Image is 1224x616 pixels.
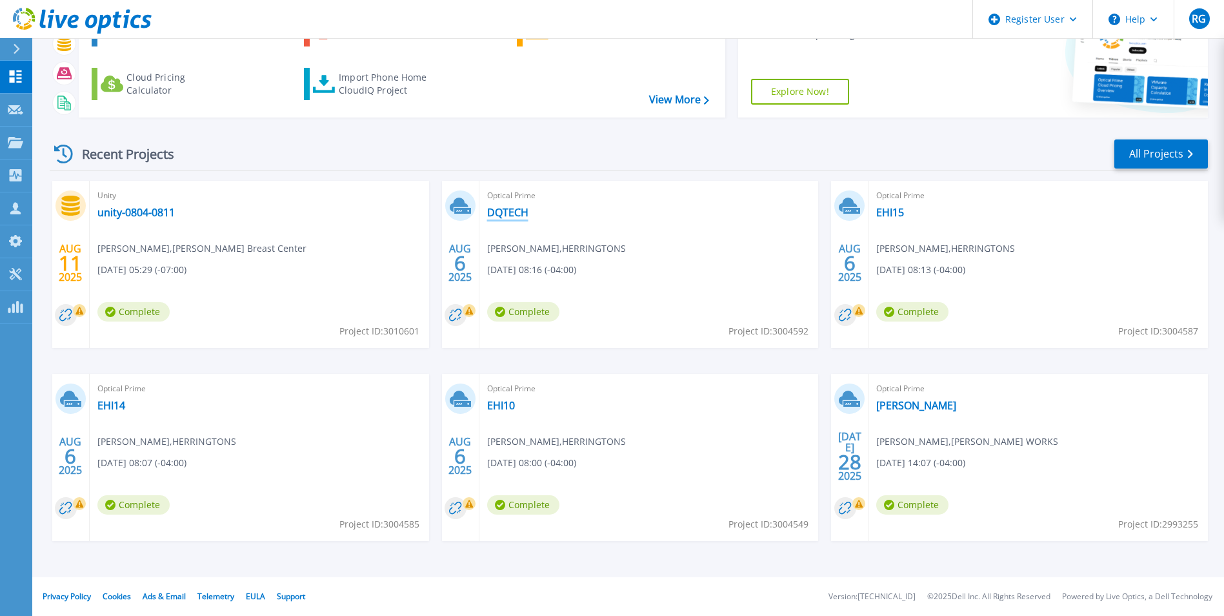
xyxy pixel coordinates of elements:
span: Optical Prime [487,382,811,396]
span: [DATE] 08:00 (-04:00) [487,456,576,470]
span: Complete [97,302,170,322]
span: Project ID: 3004549 [728,517,808,531]
a: unity-0804-0811 [97,206,175,219]
a: Privacy Policy [43,591,91,602]
a: View More [649,94,709,106]
span: [PERSON_NAME] , HERRINGTONS [876,241,1015,256]
span: [PERSON_NAME] , HERRINGTONS [97,435,236,449]
span: Unity [97,189,421,203]
li: Version: [TECHNICAL_ID] [828,593,916,601]
a: Ads & Email [143,591,186,602]
span: [PERSON_NAME] , [PERSON_NAME] WORKS [876,435,1058,449]
a: EHI14 [97,399,125,412]
span: [DATE] 08:16 (-04:00) [487,263,576,277]
span: Optical Prime [97,382,421,396]
span: Project ID: 3004587 [1118,324,1198,338]
span: 6 [454,451,466,462]
span: Project ID: 3010601 [339,324,419,338]
span: Optical Prime [487,189,811,203]
div: Import Phone Home CloudIQ Project [339,71,439,97]
span: Complete [876,302,948,322]
a: EHI15 [876,206,904,219]
a: All Projects [1114,139,1208,169]
a: Support [277,591,305,602]
div: AUG 2025 [448,433,472,480]
span: RG [1192,14,1206,24]
a: Telemetry [197,591,234,602]
div: Cloud Pricing Calculator [126,71,230,97]
span: [PERSON_NAME] , [PERSON_NAME] Breast Center [97,241,306,256]
span: 6 [844,258,856,269]
span: 6 [454,258,466,269]
span: [DATE] 05:29 (-07:00) [97,263,186,277]
span: [DATE] 08:13 (-04:00) [876,263,965,277]
a: DQTECH [487,206,528,219]
a: Explore Now! [751,79,849,105]
span: Complete [97,495,170,515]
a: Cookies [103,591,131,602]
span: 6 [65,451,76,462]
span: [PERSON_NAME] , HERRINGTONS [487,435,626,449]
span: Project ID: 3004585 [339,517,419,531]
span: 11 [59,258,82,269]
span: Project ID: 3004592 [728,324,808,338]
span: 28 [838,457,861,467]
span: [PERSON_NAME] , HERRINGTONS [487,241,626,256]
a: [PERSON_NAME] [876,399,956,412]
span: Complete [876,495,948,515]
span: Complete [487,302,559,322]
span: Optical Prime [876,382,1200,396]
li: © 2025 Dell Inc. All Rights Reserved [927,593,1050,601]
div: AUG 2025 [58,433,83,480]
a: Cloud Pricing Calculator [92,68,236,100]
span: Project ID: 2993255 [1118,517,1198,531]
span: [DATE] 08:07 (-04:00) [97,456,186,470]
div: Recent Projects [50,138,192,170]
div: AUG 2025 [838,240,862,287]
span: Optical Prime [876,189,1200,203]
li: Powered by Live Optics, a Dell Technology [1062,593,1212,601]
span: [DATE] 14:07 (-04:00) [876,456,965,470]
div: [DATE] 2025 [838,433,862,480]
div: AUG 2025 [58,240,83,287]
a: EHI10 [487,399,515,412]
span: Complete [487,495,559,515]
div: AUG 2025 [448,240,472,287]
a: EULA [246,591,265,602]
